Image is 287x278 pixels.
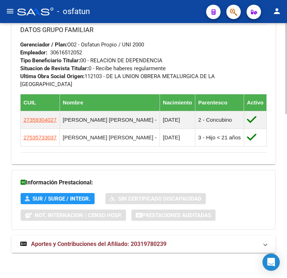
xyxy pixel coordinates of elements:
th: Activo [244,94,267,111]
div: 30616512052 [50,49,82,57]
span: Sin Certificado Discapacidad [118,196,201,202]
mat-icon: person [273,7,281,15]
mat-icon: menu [6,7,14,15]
th: Nombre [60,94,160,111]
button: Sin Certificado Discapacidad [105,193,206,204]
th: Parentesco [195,94,244,111]
strong: Empleador: [20,49,47,56]
strong: Gerenciador / Plan: [20,41,67,48]
td: [DATE] [160,111,195,129]
button: Not. Internacion / Censo Hosp. [21,210,126,221]
span: SUR / SURGE / INTEGR. [32,196,90,202]
span: Prestaciones Auditadas [142,212,211,219]
span: 27359304027 [23,117,57,123]
span: Aportes y Contribuciones del Afiliado: 20319780239 [31,241,166,247]
strong: Ultima Obra Social Origen: [20,73,84,80]
button: SUR / SURGE / INTEGR. [21,193,95,204]
button: Prestaciones Auditadas [131,210,216,221]
strong: Tipo Beneficiario Titular: [20,57,80,64]
td: 3 - Hijo < 21 años [195,129,244,146]
td: 2 - Concubino [195,111,244,129]
span: - osfatun [57,4,90,19]
th: CUIL [21,94,60,111]
h3: DATOS GRUPO FAMILIAR [20,25,267,35]
span: 00 - RELACION DE DEPENDENCIA [20,57,162,64]
td: [PERSON_NAME] [PERSON_NAME] - [60,129,160,146]
strong: Situacion de Revista Titular: [20,65,88,72]
td: [DATE] [160,129,195,146]
span: Not. Internacion / Censo Hosp. [35,212,122,219]
div: Open Intercom Messenger [262,254,280,271]
mat-expansion-panel-header: Aportes y Contribuciones del Afiliado: 20319780239 [12,236,275,253]
th: Nacimiento [160,94,195,111]
span: 112103 - DE LA UNION OBRERA METALURGICA DE LA [GEOGRAPHIC_DATA] [20,73,215,88]
td: [PERSON_NAME] [PERSON_NAME] - [60,111,160,129]
span: 0 - Recibe haberes regularmente [20,65,166,72]
h3: Información Prestacional: [21,178,266,188]
span: O02 - Osfatun Propio / UNI 2000 [20,41,144,48]
span: 27535733037 [23,134,57,140]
